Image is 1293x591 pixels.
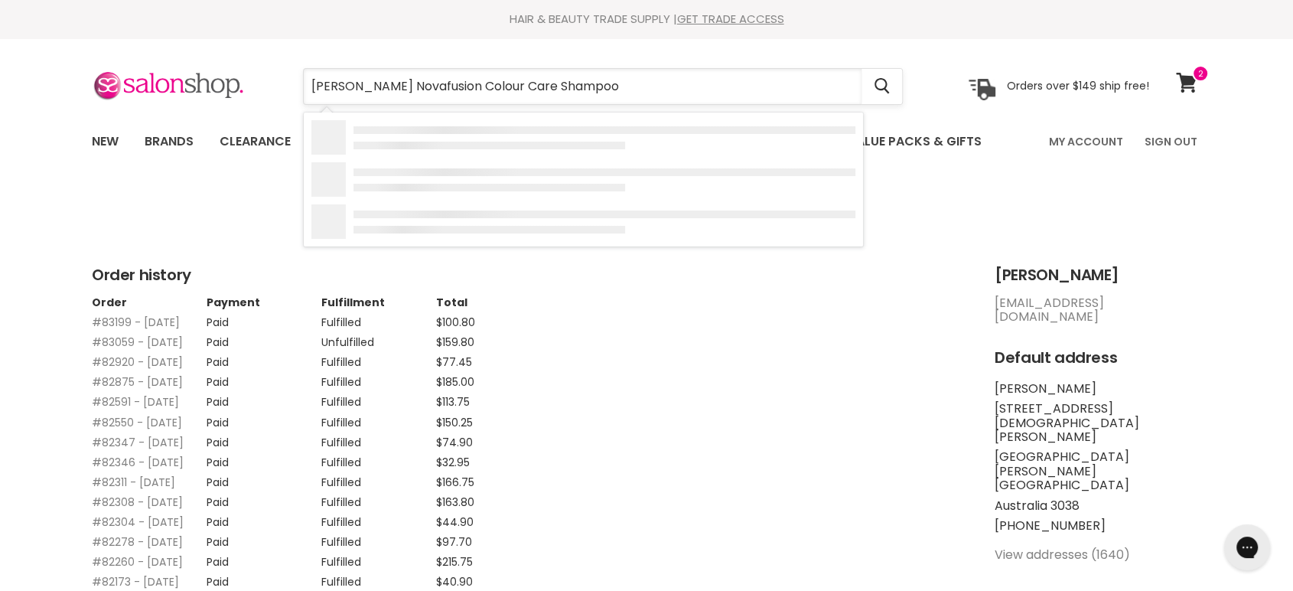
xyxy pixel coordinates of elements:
span: $159.80 [436,335,474,350]
a: #82311 - [DATE] [92,475,175,490]
a: Clearance [208,126,302,158]
li: [PHONE_NUMBER] [995,519,1201,533]
th: Total [436,296,551,309]
li: Australia 3038 [995,499,1201,513]
form: Product [303,68,903,105]
a: #82260 - [DATE] [92,554,183,570]
th: Fulfillment [321,296,436,309]
td: Fulfilled [321,528,436,548]
span: $166.75 [436,475,474,490]
li: [GEOGRAPHIC_DATA][PERSON_NAME][GEOGRAPHIC_DATA] [995,450,1201,492]
td: Fulfilled [321,568,436,588]
td: Paid [207,449,321,469]
a: My Account [1040,126,1132,158]
td: Paid [207,528,321,548]
h2: Order history [92,266,964,284]
span: $100.80 [436,315,475,330]
a: GET TRADE ACCESS [677,11,784,27]
td: Fulfilled [321,469,436,488]
div: HAIR & BEAUTY TRADE SUPPLY | [73,11,1220,27]
h2: Default address [995,349,1201,367]
li: [STREET_ADDRESS][DEMOGRAPHIC_DATA][PERSON_NAME] [995,402,1201,444]
span: $44.90 [436,514,474,530]
td: Fulfilled [321,409,436,429]
a: #82173 - [DATE] [92,574,179,589]
th: Order [92,296,207,309]
td: Paid [207,568,321,588]
h2: [PERSON_NAME] [995,266,1201,284]
a: #82308 - [DATE] [92,495,183,510]
span: $40.90 [436,574,473,589]
span: $97.70 [436,534,472,550]
span: $215.75 [436,554,473,570]
a: Value Packs & Gifts [836,126,993,158]
td: Fulfilled [321,429,436,449]
td: Fulfilled [321,348,436,368]
a: #82875 - [DATE] [92,374,183,390]
h1: My Account [92,202,1201,229]
span: $77.45 [436,354,472,370]
td: Paid [207,548,321,568]
td: Fulfilled [321,488,436,508]
td: Unfulfilled [321,328,436,348]
a: [EMAIL_ADDRESS][DOMAIN_NAME] [995,294,1104,325]
span: $74.90 [436,435,473,450]
a: #83059 - [DATE] [92,335,183,350]
td: Paid [207,429,321,449]
li: [PERSON_NAME] [995,382,1201,396]
a: View addresses (1640) [995,546,1130,563]
td: Paid [207,409,321,429]
td: Fulfilled [321,548,436,568]
td: Paid [207,469,321,488]
td: Paid [207,508,321,528]
td: Paid [207,328,321,348]
span: $113.75 [436,394,470,410]
button: Search [861,69,902,104]
a: #83199 - [DATE] [92,315,180,330]
span: $32.95 [436,455,470,470]
input: Search [304,69,861,104]
a: Brands [133,126,205,158]
a: #82278 - [DATE] [92,534,183,550]
td: Fulfilled [321,368,436,388]
td: Paid [207,488,321,508]
ul: Main menu [80,119,1017,164]
a: #82591 - [DATE] [92,394,179,410]
iframe: Gorgias live chat messenger [1216,519,1278,576]
td: Paid [207,368,321,388]
a: #82304 - [DATE] [92,514,184,530]
td: Fulfilled [321,508,436,528]
td: Fulfilled [321,388,436,408]
td: Paid [207,388,321,408]
th: Payment [207,296,321,309]
span: $150.25 [436,415,473,430]
a: New [80,126,130,158]
a: #82920 - [DATE] [92,354,183,370]
td: Fulfilled [321,449,436,469]
span: $163.80 [436,495,474,510]
td: Paid [207,348,321,368]
a: Sign Out [1135,126,1207,158]
td: Fulfilled [321,309,436,328]
span: $185.00 [436,374,474,390]
nav: Main [73,119,1220,164]
p: Orders over $149 ship free! [1007,79,1149,93]
a: #82550 - [DATE] [92,415,182,430]
td: Paid [207,309,321,328]
a: #82346 - [DATE] [92,455,184,470]
a: #82347 - [DATE] [92,435,184,450]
